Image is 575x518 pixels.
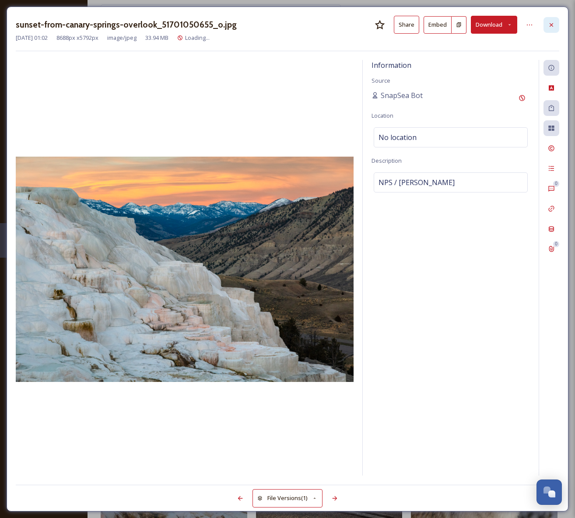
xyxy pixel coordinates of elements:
div: 0 [553,181,559,187]
span: NPS / [PERSON_NAME] [379,177,455,188]
button: Download [471,16,517,34]
span: No location [379,132,417,143]
span: 33.94 MB [145,34,168,42]
span: [DATE] 01:02 [16,34,48,42]
span: Source [372,77,390,84]
span: Loading... [185,34,210,42]
span: Information [372,60,411,70]
img: 9G09ukj0ESYAAAAAAAApRAsunset-from-canary-springs-overlook_51701050655_o.jpg [16,157,354,382]
span: SnapSea Bot [381,90,423,101]
div: 0 [553,241,559,247]
h3: sunset-from-canary-springs-overlook_51701050655_o.jpg [16,18,237,31]
button: Share [394,16,419,34]
button: File Versions(1) [252,489,323,507]
button: Embed [424,16,452,34]
span: Description [372,157,402,164]
button: Open Chat [536,479,562,505]
span: Location [372,112,393,119]
span: 8688 px x 5792 px [56,34,98,42]
span: image/jpeg [107,34,137,42]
